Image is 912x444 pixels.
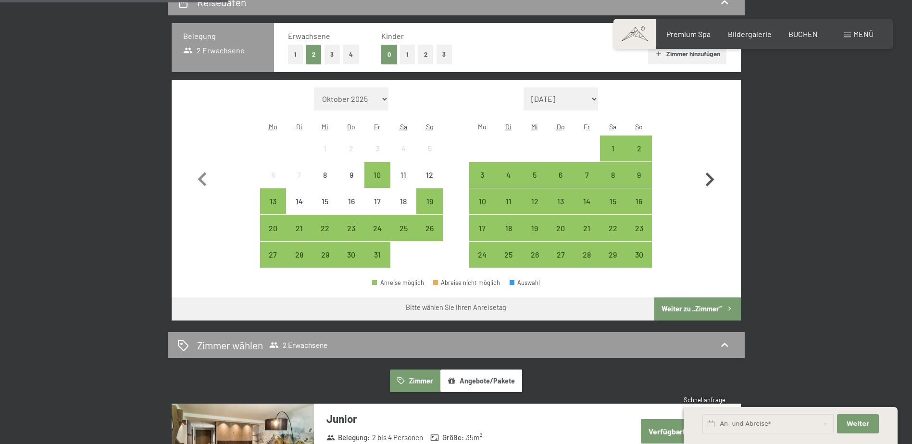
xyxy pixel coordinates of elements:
div: Sun Nov 16 2025 [626,188,652,214]
div: 2 [627,145,651,169]
a: Premium Spa [666,29,711,38]
div: 22 [313,224,337,248]
span: 2 bis 4 Personen [372,432,423,443]
button: 4 [343,45,359,64]
div: 12 [417,171,441,195]
div: Wed Nov 26 2025 [522,242,548,268]
span: Schnellanfrage [684,396,725,404]
div: Anreise möglich [548,215,574,241]
span: 2 Erwachsene [269,340,327,350]
div: 17 [365,197,389,222]
div: 20 [549,224,573,248]
span: 35 m² [466,432,482,443]
div: Anreise nicht möglich [286,188,312,214]
div: Mon Nov 10 2025 [469,188,495,214]
div: Sun Oct 26 2025 [416,215,442,241]
div: Tue Nov 25 2025 [496,242,522,268]
abbr: Dienstag [296,123,302,131]
div: Fri Oct 03 2025 [364,136,390,161]
div: Anreise nicht möglich [364,136,390,161]
div: Tue Oct 21 2025 [286,215,312,241]
div: Anreise möglich [260,215,286,241]
div: 29 [601,251,625,275]
div: 27 [549,251,573,275]
button: 2 [418,45,434,64]
div: 14 [287,197,311,222]
div: Anreise möglich [600,242,626,268]
button: Verfügbarkeit prüfen [641,419,728,444]
div: Anreise möglich [548,162,574,188]
div: Anreise möglich [522,242,548,268]
div: Anreise nicht möglich [312,188,338,214]
div: Sun Nov 30 2025 [626,242,652,268]
abbr: Samstag [400,123,407,131]
div: Anreise möglich [416,188,442,214]
div: Anreise nicht möglich [390,188,416,214]
h2: Zimmer wählen [197,338,263,352]
div: 1 [313,145,337,169]
div: Sun Nov 02 2025 [626,136,652,161]
span: Weiter [847,419,869,428]
div: Mon Nov 03 2025 [469,162,495,188]
div: 25 [497,251,521,275]
div: 18 [391,197,415,222]
div: Tue Nov 04 2025 [496,162,522,188]
div: Fri Oct 24 2025 [364,215,390,241]
div: Anreise möglich [548,242,574,268]
div: Fri Nov 07 2025 [574,162,600,188]
div: Sun Nov 23 2025 [626,215,652,241]
div: 21 [287,224,311,248]
span: 2 Erwachsene [183,45,245,56]
div: Anreise nicht möglich [338,188,364,214]
div: Anreise möglich [364,215,390,241]
div: Anreise möglich [260,188,286,214]
button: 3 [325,45,340,64]
div: 26 [523,251,547,275]
h3: Belegung [183,31,262,41]
div: Anreise nicht möglich [390,136,416,161]
div: 23 [627,224,651,248]
div: 4 [391,145,415,169]
button: Zimmer [390,370,440,392]
div: 20 [261,224,285,248]
div: 5 [417,145,441,169]
button: Weiter [837,414,878,434]
div: Anreise nicht möglich [390,162,416,188]
div: Anreise möglich [469,242,495,268]
div: Anreise nicht möglich [338,162,364,188]
div: 15 [313,197,337,222]
div: Anreise möglich [626,215,652,241]
div: Thu Oct 30 2025 [338,242,364,268]
button: Vorheriger Monat [188,87,216,268]
div: Sun Oct 05 2025 [416,136,442,161]
div: Anreise möglich [574,188,600,214]
div: Sat Nov 01 2025 [600,136,626,161]
div: 8 [601,171,625,195]
div: Wed Nov 19 2025 [522,215,548,241]
div: Sat Nov 29 2025 [600,242,626,268]
div: Thu Oct 02 2025 [338,136,364,161]
div: Anreise möglich [626,188,652,214]
div: 10 [470,197,494,222]
div: Fri Oct 31 2025 [364,242,390,268]
div: Mon Oct 27 2025 [260,242,286,268]
div: Wed Oct 01 2025 [312,136,338,161]
div: Tue Nov 18 2025 [496,215,522,241]
div: 17 [470,224,494,248]
div: Anreise möglich [496,188,522,214]
div: Sun Nov 09 2025 [626,162,652,188]
div: Tue Oct 14 2025 [286,188,312,214]
div: Anreise möglich [469,162,495,188]
abbr: Freitag [374,123,380,131]
div: Thu Oct 09 2025 [338,162,364,188]
span: BUCHEN [788,29,818,38]
div: 19 [417,197,441,222]
div: Fri Nov 14 2025 [574,188,600,214]
div: Sat Nov 08 2025 [600,162,626,188]
div: Anreise möglich [496,215,522,241]
div: Anreise möglich [600,188,626,214]
div: 21 [575,224,599,248]
div: 26 [417,224,441,248]
div: Fri Nov 28 2025 [574,242,600,268]
div: Anreise möglich [312,215,338,241]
